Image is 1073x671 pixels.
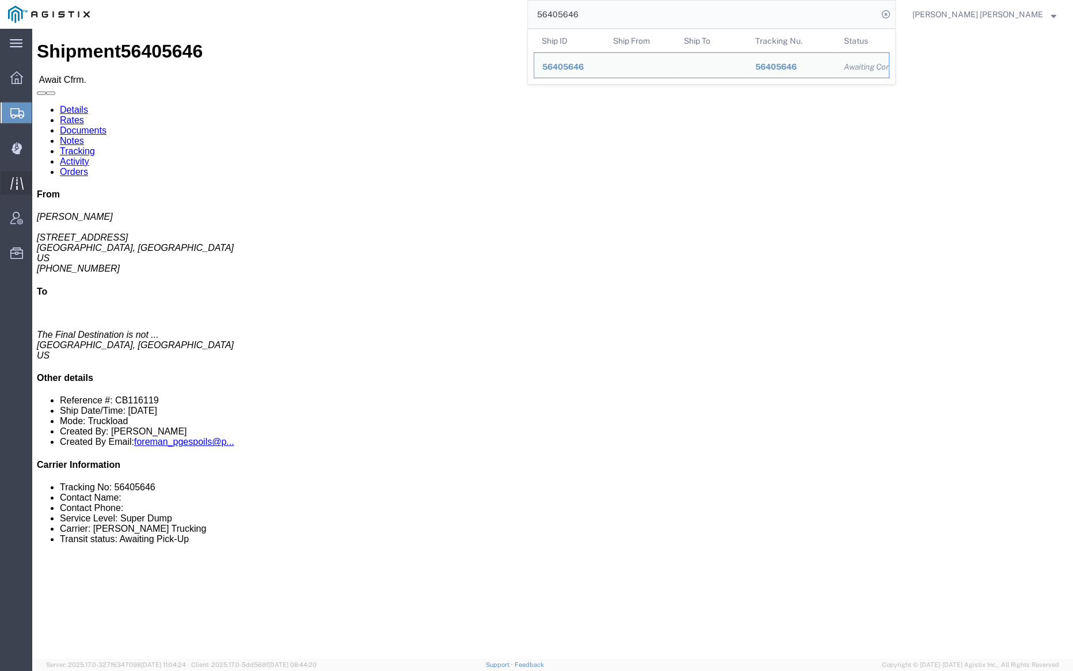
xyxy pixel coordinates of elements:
[755,61,828,73] div: 56405646
[836,29,889,52] th: Status
[514,661,543,668] a: Feedback
[46,661,186,668] span: Server: 2025.17.0-327f6347098
[191,661,317,668] span: Client: 2025.17.0-5dd568f
[542,61,597,73] div: 56405646
[542,62,584,71] span: 56405646
[534,29,605,52] th: Ship ID
[534,29,895,84] table: Search Results
[32,29,1073,659] iframe: FS Legacy Container
[528,1,878,28] input: Search for shipment number, reference number
[486,661,515,668] a: Support
[844,61,881,73] div: Awaiting Confirmation
[676,29,747,52] th: Ship To
[605,29,676,52] th: Ship From
[141,661,186,668] span: [DATE] 11:04:24
[8,6,90,23] img: logo
[882,660,1059,670] span: Copyright © [DATE]-[DATE] Agistix Inc., All Rights Reserved
[747,29,836,52] th: Tracking Nu.
[912,8,1043,21] span: Kayte Bray Dogali
[268,661,317,668] span: [DATE] 08:44:20
[755,62,797,71] span: 56405646
[912,7,1057,21] button: [PERSON_NAME] [PERSON_NAME]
